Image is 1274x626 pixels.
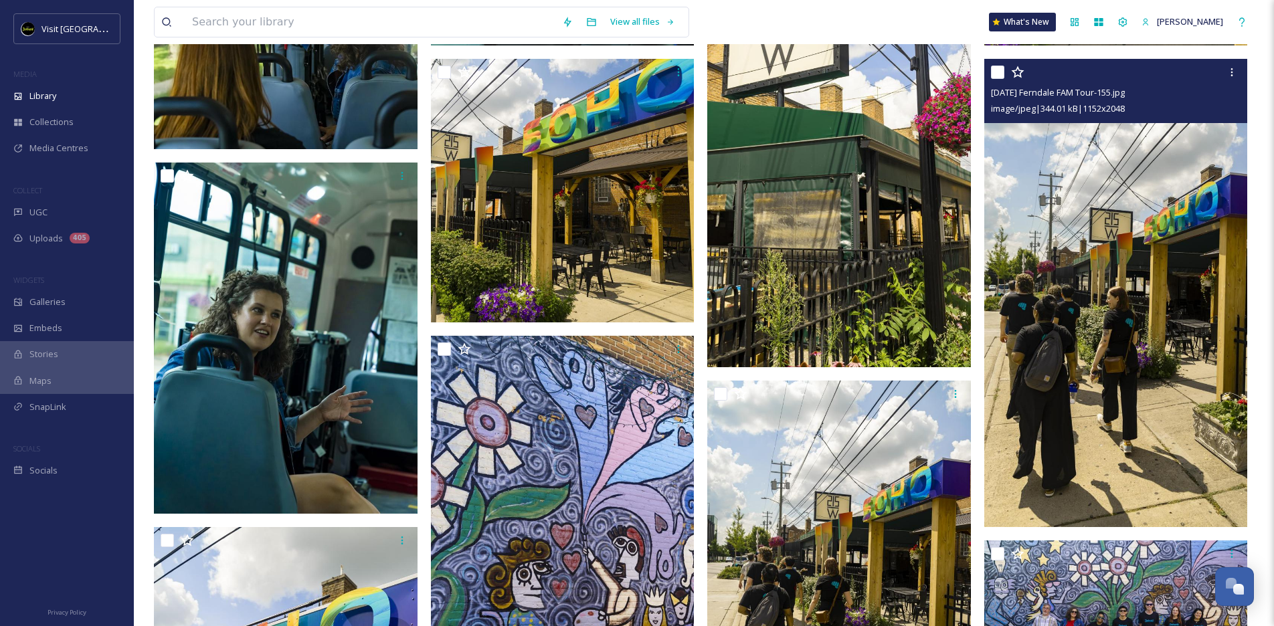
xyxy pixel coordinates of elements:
[604,9,682,35] a: View all files
[29,296,66,308] span: Galleries
[29,401,66,413] span: SnapLink
[29,116,74,128] span: Collections
[48,608,86,617] span: Privacy Policy
[13,275,44,285] span: WIDGETS
[1157,15,1223,27] span: [PERSON_NAME]
[70,233,90,243] div: 405
[991,102,1125,114] span: image/jpeg | 344.01 kB | 1152 x 2048
[29,206,48,219] span: UGC
[991,86,1125,98] span: [DATE] Ferndale FAM Tour-155.jpg
[984,59,1248,527] img: 07.11.24 Ferndale FAM Tour-155.jpg
[13,69,37,79] span: MEDIA
[29,464,58,477] span: Socials
[21,22,35,35] img: VISIT%20DETROIT%20LOGO%20-%20BLACK%20BACKGROUND.png
[41,22,145,35] span: Visit [GEOGRAPHIC_DATA]
[29,348,58,360] span: Stories
[29,142,88,154] span: Media Centres
[989,13,1056,31] a: What's New
[13,185,42,195] span: COLLECT
[185,7,555,37] input: Search your library
[29,375,52,387] span: Maps
[48,603,86,619] a: Privacy Policy
[29,322,62,334] span: Embeds
[29,90,56,102] span: Library
[431,59,695,322] img: 07.11.24 Ferndale FAM Tour-157.jpg
[1135,9,1230,35] a: [PERSON_NAME]
[13,443,40,453] span: SOCIALS
[154,163,418,514] img: 07.11.24 Ferndale FAM Tour-162.jpg
[29,232,63,245] span: Uploads
[1215,567,1254,606] button: Open Chat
